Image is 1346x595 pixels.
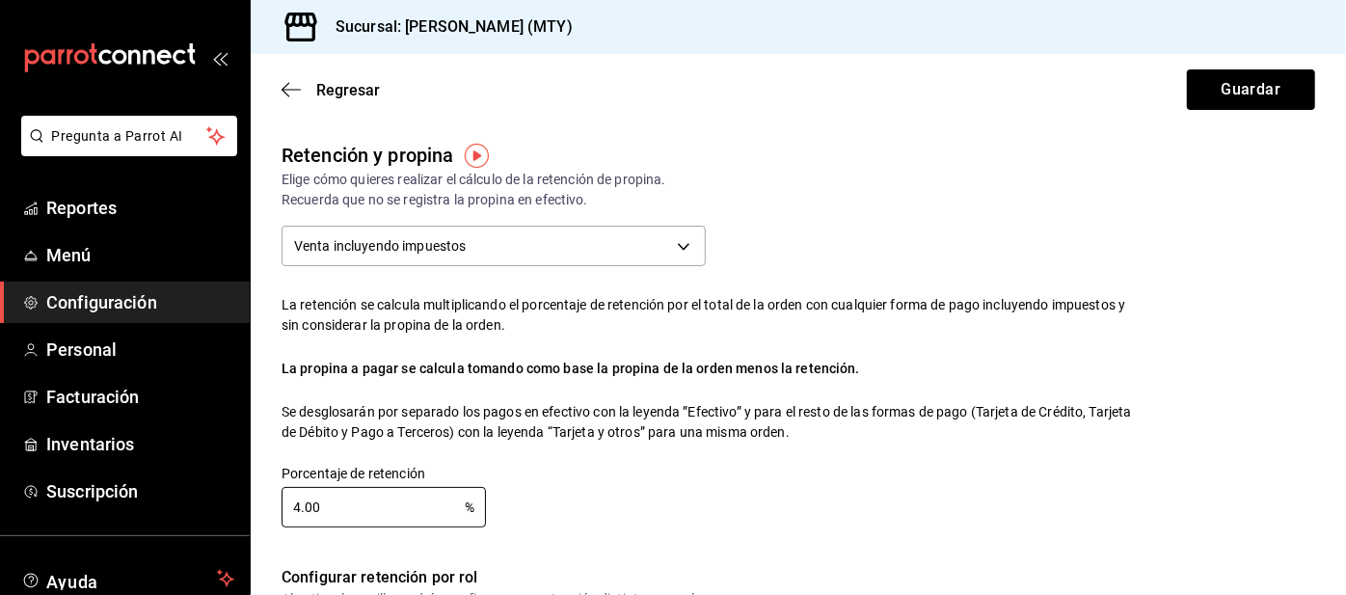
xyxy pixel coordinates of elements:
[282,359,1143,379] div: La propina a pagar se calcula tomando como base la propina de la orden menos la retención.
[282,487,486,527] div: %
[465,144,489,168] img: Tooltip marker
[46,195,234,221] span: Reportes
[282,190,1143,210] div: Recuerda que no se registra la propina en efectivo.
[282,170,1143,190] div: Elige cómo quieres realizar el cálculo de la retención de propina.
[46,478,234,504] span: Suscripción
[13,140,237,160] a: Pregunta a Parrot AI
[21,116,237,156] button: Pregunta a Parrot AI
[46,431,234,457] span: Inventarios
[282,81,380,99] button: Regresar
[282,226,706,266] div: Venta incluyendo impuestos
[46,384,234,410] span: Facturación
[282,566,1022,589] div: Configurar retención por rol
[282,295,1143,336] div: La retención se calcula multiplicando el porcentaje de retención por el total de la orden con cua...
[46,289,234,315] span: Configuración
[316,81,380,99] span: Regresar
[52,126,207,147] span: Pregunta a Parrot AI
[282,141,454,170] div: Retención y propina
[46,337,234,363] span: Personal
[282,468,486,481] label: Porcentaje de retención
[46,567,209,590] span: Ayuda
[212,50,228,66] button: open_drawer_menu
[282,402,1143,443] div: Se desglosarán por separado los pagos en efectivo con la leyenda ”Efectivo” y para el resto de la...
[282,488,465,527] input: 0.00
[1187,69,1315,110] button: Guardar
[320,15,573,39] h3: Sucursal: [PERSON_NAME] (MTY)
[46,242,234,268] span: Menú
